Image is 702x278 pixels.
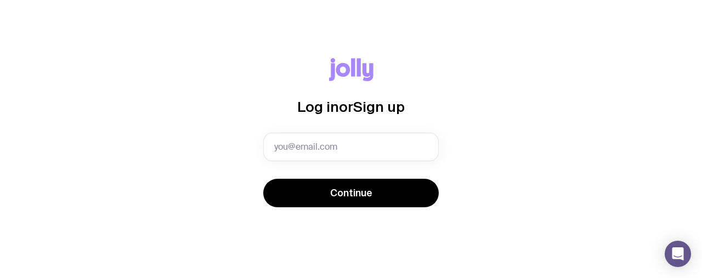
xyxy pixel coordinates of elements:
[263,133,439,161] input: you@email.com
[297,99,339,115] span: Log in
[665,241,691,267] div: Open Intercom Messenger
[263,179,439,207] button: Continue
[339,99,353,115] span: or
[330,186,372,200] span: Continue
[353,99,405,115] span: Sign up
